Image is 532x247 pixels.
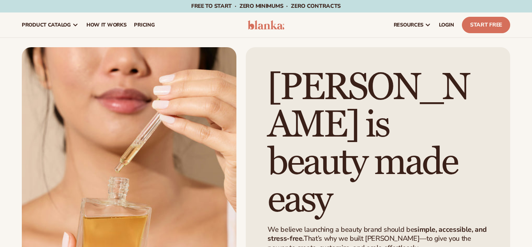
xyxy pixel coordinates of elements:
strong: simple, accessible, and stress-free. [268,225,487,243]
span: Free to start · ZERO minimums · ZERO contracts [191,2,341,10]
span: product catalog [22,22,71,28]
span: resources [394,22,423,28]
a: Start Free [462,17,510,33]
a: resources [390,12,435,37]
img: logo [248,20,284,30]
a: product catalog [18,12,83,37]
span: pricing [134,22,155,28]
a: LOGIN [435,12,458,37]
a: How It Works [83,12,130,37]
span: How It Works [86,22,127,28]
h1: [PERSON_NAME] is beauty made easy [268,69,488,219]
a: pricing [130,12,159,37]
span: LOGIN [439,22,454,28]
